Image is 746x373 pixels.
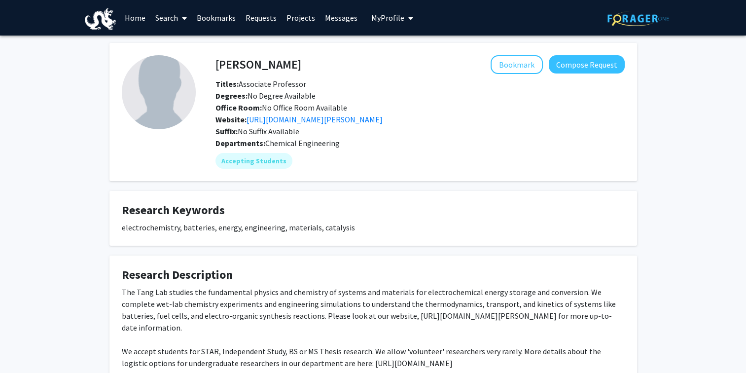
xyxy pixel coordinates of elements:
[247,114,383,124] a: Opens in a new tab
[215,79,306,89] span: Associate Professor
[320,0,362,35] a: Messages
[215,103,262,112] b: Office Room:
[85,8,116,30] img: Drexel University Logo
[282,0,320,35] a: Projects
[215,153,292,169] mat-chip: Accepting Students
[120,0,150,35] a: Home
[215,55,301,74] h4: [PERSON_NAME]
[549,55,625,74] button: Compose Request to Maureen Tang
[122,55,196,129] img: Profile Picture
[215,79,239,89] b: Titles:
[215,126,238,136] b: Suffix:
[215,103,347,112] span: No Office Room Available
[192,0,241,35] a: Bookmarks
[215,114,247,124] b: Website:
[122,286,625,369] div: The Tang Lab studies the fundamental physics and chemistry of systems and materials for electroch...
[122,222,625,233] div: electrochemistry, batteries, energy, engineering, materials, catalysis
[215,138,265,148] b: Departments:
[371,13,404,23] span: My Profile
[215,91,316,101] span: No Degree Available
[491,55,543,74] button: Add Maureen Tang to Bookmarks
[7,329,42,366] iframe: Chat
[215,126,299,136] span: No Suffix Available
[122,203,625,218] h4: Research Keywords
[122,268,625,282] h4: Research Description
[265,138,340,148] span: Chemical Engineering
[241,0,282,35] a: Requests
[215,91,248,101] b: Degrees:
[150,0,192,35] a: Search
[607,11,669,26] img: ForagerOne Logo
